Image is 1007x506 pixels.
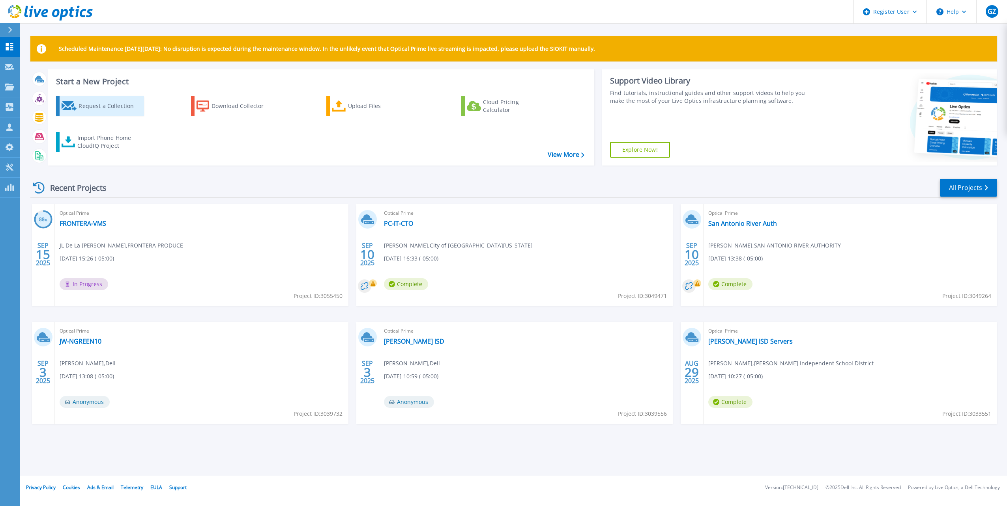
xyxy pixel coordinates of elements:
span: GZ [988,8,996,15]
span: Anonymous [60,396,110,408]
a: JW-NGREEN10 [60,337,101,345]
span: Anonymous [384,396,434,408]
div: SEP 2025 [360,240,375,269]
span: Complete [708,278,752,290]
span: Optical Prime [60,209,344,218]
span: Optical Prime [60,327,344,335]
div: Import Phone Home CloudIQ Project [77,134,139,150]
a: [PERSON_NAME] ISD [384,337,444,345]
a: View More [548,151,584,158]
a: PC-IT-CTO [384,220,413,227]
span: Project ID: 3039556 [618,409,667,418]
a: Privacy Policy [26,484,56,491]
p: Scheduled Maintenance [DATE][DATE]: No disruption is expected during the maintenance window. In t... [59,46,595,52]
div: SEP 2025 [36,240,51,269]
span: Optical Prime [384,327,668,335]
a: Request a Collection [56,96,144,116]
span: [PERSON_NAME] , Dell [60,359,116,368]
span: [PERSON_NAME] , SAN ANTONIO RIVER AUTHORITY [708,241,841,250]
span: 15 [36,251,50,258]
a: Ads & Email [87,484,114,491]
span: Optical Prime [384,209,668,218]
div: Support Video Library [610,76,814,86]
span: [PERSON_NAME] , City of [GEOGRAPHIC_DATA][US_STATE] [384,241,533,250]
span: 29 [685,369,699,376]
h3: 88 [34,215,52,224]
span: Project ID: 3033551 [942,409,991,418]
a: Upload Files [326,96,414,116]
div: Find tutorials, instructional guides and other support videos to help you make the most of your L... [610,89,814,105]
span: Optical Prime [708,327,992,335]
span: Optical Prime [708,209,992,218]
span: [PERSON_NAME] , Dell [384,359,440,368]
div: AUG 2025 [684,358,699,387]
div: Recent Projects [30,178,117,197]
a: All Projects [940,179,997,197]
span: 10 [360,251,374,258]
li: Version: [TECHNICAL_ID] [765,485,818,490]
span: % [45,218,47,222]
span: JL De La [PERSON_NAME] , FRONTERA PRODUCE [60,241,183,250]
span: Project ID: 3039732 [294,409,343,418]
div: Upload Files [348,98,411,114]
a: FRONTERA-VMS [60,220,106,227]
a: Telemetry [121,484,143,491]
li: © 2025 Dell Inc. All Rights Reserved [825,485,901,490]
a: San Antonio River Auth [708,220,777,227]
div: SEP 2025 [360,358,375,387]
span: 10 [685,251,699,258]
h3: Start a New Project [56,77,584,86]
div: Cloud Pricing Calculator [483,98,546,114]
span: [DATE] 10:59 (-05:00) [384,372,438,381]
div: SEP 2025 [36,358,51,387]
span: 3 [364,369,371,376]
a: Explore Now! [610,142,670,158]
span: Project ID: 3055450 [294,292,343,300]
span: Complete [708,396,752,408]
a: Cookies [63,484,80,491]
span: In Progress [60,278,108,290]
span: [DATE] 13:08 (-05:00) [60,372,114,381]
a: Support [169,484,187,491]
div: Download Collector [212,98,275,114]
span: Project ID: 3049471 [618,292,667,300]
a: Cloud Pricing Calculator [461,96,549,116]
a: Download Collector [191,96,279,116]
span: [DATE] 16:33 (-05:00) [384,254,438,263]
a: [PERSON_NAME] ISD Servers [708,337,793,345]
li: Powered by Live Optics, a Dell Technology [908,485,1000,490]
span: [DATE] 13:38 (-05:00) [708,254,763,263]
span: [PERSON_NAME] , [PERSON_NAME] Independent School District [708,359,874,368]
span: Complete [384,278,428,290]
div: SEP 2025 [684,240,699,269]
div: Request a Collection [79,98,142,114]
span: [DATE] 15:26 (-05:00) [60,254,114,263]
span: 3 [39,369,47,376]
a: EULA [150,484,162,491]
span: [DATE] 10:27 (-05:00) [708,372,763,381]
span: Project ID: 3049264 [942,292,991,300]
